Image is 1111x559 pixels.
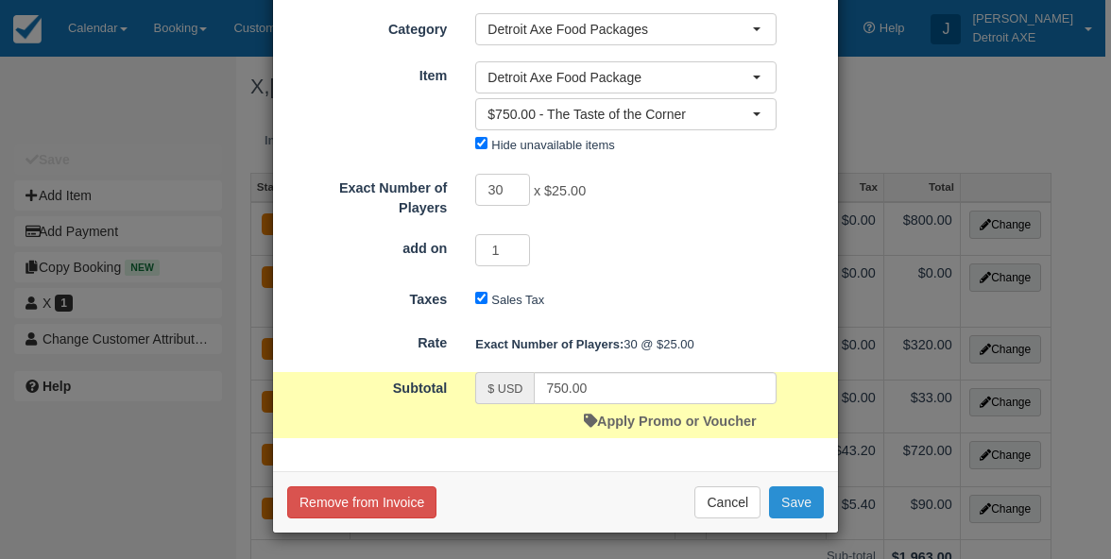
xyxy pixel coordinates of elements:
label: Rate [273,327,461,353]
a: Apply Promo or Voucher [584,414,756,429]
small: $ USD [487,382,522,396]
button: Cancel [694,486,761,518]
span: Detroit Axe Food Packages [487,20,752,39]
input: Exact Number of Players [475,174,530,206]
label: Sales Tax [491,293,544,307]
label: add on [273,232,461,259]
div: 30 @ $25.00 [461,329,838,360]
span: $750.00 - The Taste of the Corner [487,105,752,124]
label: Item [273,59,461,86]
label: Subtotal [273,372,461,398]
label: Hide unavailable items [491,138,614,152]
button: Save [769,486,824,518]
span: Detroit Axe Food Package [487,68,752,87]
label: Category [273,13,461,40]
button: $750.00 - The Taste of the Corner [475,98,777,130]
span: x $25.00 [534,184,586,199]
label: Exact Number of Players [273,172,461,217]
button: Detroit Axe Food Package [475,61,777,93]
label: Taxes [273,283,461,310]
button: Detroit Axe Food Packages [475,13,777,45]
input: add on [475,234,530,266]
button: Remove from Invoice [287,486,436,518]
strong: Exact Number of Players [475,337,624,351]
